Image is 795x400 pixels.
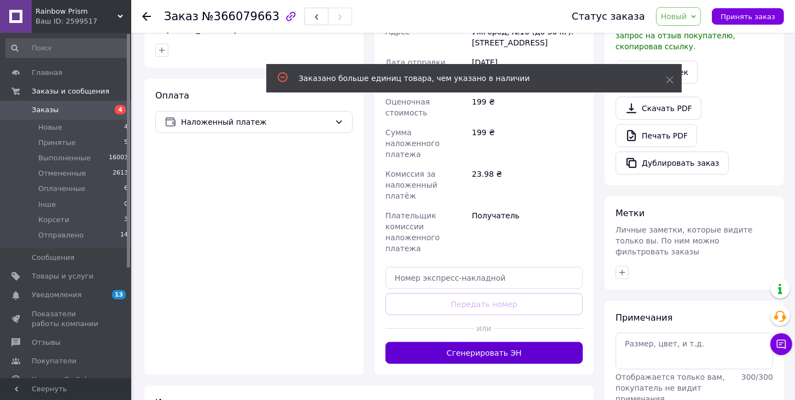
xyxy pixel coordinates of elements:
input: Поиск [5,38,129,58]
span: Главная [32,68,62,78]
div: Получатель [470,206,585,258]
span: Личные заметки, которые видите только вы. По ним можно фильтровать заказы [616,225,753,256]
span: Сообщения [32,253,74,263]
div: Вернуться назад [142,11,151,22]
div: 199 ₴ [470,123,585,164]
span: 3 [124,215,128,225]
span: Товары и услуги [32,271,93,281]
button: Дублировать заказ [616,152,729,175]
div: Статус заказа [572,11,645,22]
div: Заказано больше единиц товара, чем указано в наличии [299,73,639,84]
span: Заказы [32,105,59,115]
span: 4 [124,123,128,132]
span: 2613 [113,169,128,178]
span: или [474,323,494,334]
span: 5 [124,138,128,148]
button: Чат с покупателем [770,333,792,355]
a: Печать PDF [616,124,697,147]
input: Номер экспресс-накладной [385,267,583,289]
span: 14 [120,230,128,240]
button: Сгенерировать ЭН [385,342,583,364]
span: Каталог ProSale [32,375,91,385]
span: 4 [115,105,126,114]
span: Наложенный платеж [181,116,330,128]
span: Оценочная стоимость [385,97,430,117]
span: 16003 [109,153,128,163]
span: 300 / 300 [741,373,773,381]
span: Уведомления [32,290,81,300]
span: Інше [38,200,56,210]
span: Новый [661,12,687,21]
span: Плательщик комиссии наложенного платежа [385,211,440,253]
span: У вас есть 28 дней, чтобы отправить запрос на отзыв покупателю, скопировав ссылку. [616,20,765,51]
span: Принять заказ [721,13,775,21]
span: Заказы и сообщения [32,86,109,96]
div: 199 ₴ [470,92,585,123]
span: 13 [112,290,126,299]
span: Rainbow Prism [36,7,118,16]
span: Оплата [155,90,189,101]
div: Ваш ID: 2599517 [36,16,131,26]
span: Отмененные [38,169,86,178]
span: Выполненные [38,153,91,163]
span: №366079663 [202,10,279,23]
span: Принятые [38,138,76,148]
span: Комиссия за наложенный платёж [385,170,437,200]
span: 0 [124,200,128,210]
span: Отправлено [38,230,84,240]
span: Примечания [616,312,673,323]
span: Корсети [38,215,69,225]
span: Новые [38,123,62,132]
span: 6 [124,184,128,194]
span: Оплаченные [38,184,85,194]
a: Скачать PDF [616,97,702,120]
span: Покупатели [32,356,77,366]
button: Принять заказ [712,8,784,25]
div: 23.98 ₴ [470,164,585,206]
span: Показатели работы компании [32,309,101,329]
span: Отзывы [32,338,61,347]
span: Заказ [164,10,198,23]
span: Сумма наложенного платежа [385,128,440,159]
span: Метки [616,208,645,218]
